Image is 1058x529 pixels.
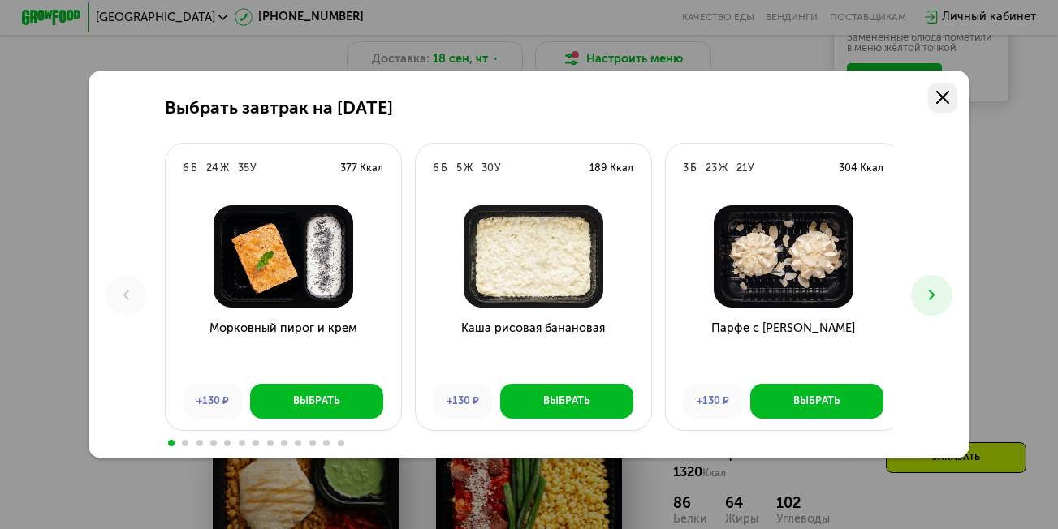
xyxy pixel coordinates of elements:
[427,205,639,308] img: Каша рисовая банановая
[494,161,501,175] div: У
[666,320,901,372] h3: Парфе с [PERSON_NAME]
[464,161,473,175] div: Ж
[250,161,257,175] div: У
[441,161,447,175] div: Б
[719,161,728,175] div: Ж
[543,394,590,408] div: Выбрать
[750,384,883,419] button: Выбрать
[748,161,754,175] div: У
[677,205,889,308] img: Парфе с вареной сгущенкой
[166,320,401,372] h3: Морковный пирог и крем
[690,161,697,175] div: Б
[433,384,493,419] div: +130 ₽
[183,161,189,175] div: 6
[706,161,717,175] div: 23
[165,98,393,118] h2: Выбрать завтрак на [DATE]
[481,161,494,175] div: 30
[433,161,439,175] div: 6
[736,161,747,175] div: 21
[293,394,340,408] div: Выбрать
[206,161,218,175] div: 24
[177,205,389,308] img: Морковный пирог и крем
[220,161,229,175] div: Ж
[683,384,743,419] div: +130 ₽
[456,161,462,175] div: 5
[340,161,383,175] div: 377 Ккал
[683,161,689,175] div: 3
[839,161,883,175] div: 304 Ккал
[416,320,651,372] h3: Каша рисовая банановая
[191,161,197,175] div: Б
[183,384,243,419] div: +130 ₽
[250,384,383,419] button: Выбрать
[500,384,633,419] button: Выбрать
[589,161,633,175] div: 189 Ккал
[238,161,249,175] div: 35
[793,394,840,408] div: Выбрать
